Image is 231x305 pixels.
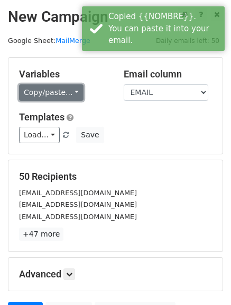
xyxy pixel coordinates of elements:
[19,127,60,143] a: Load...
[19,213,137,221] small: [EMAIL_ADDRESS][DOMAIN_NAME]
[19,268,212,280] h5: Advanced
[178,254,231,305] iframe: Chat Widget
[19,201,137,208] small: [EMAIL_ADDRESS][DOMAIN_NAME]
[8,37,90,45] small: Google Sheet:
[108,11,220,47] div: Copied {{NOMBRE}}. You can paste it into your email.
[19,84,84,101] a: Copy/paste...
[124,68,212,80] h5: Email column
[19,228,63,241] a: +47 more
[19,111,64,123] a: Templates
[19,68,108,80] h5: Variables
[76,127,104,143] button: Save
[56,37,90,45] a: MailMerge
[19,171,212,182] h5: 50 Recipients
[19,189,137,197] small: [EMAIL_ADDRESS][DOMAIN_NAME]
[178,254,231,305] div: Widget de chat
[8,8,223,26] h2: New Campaign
